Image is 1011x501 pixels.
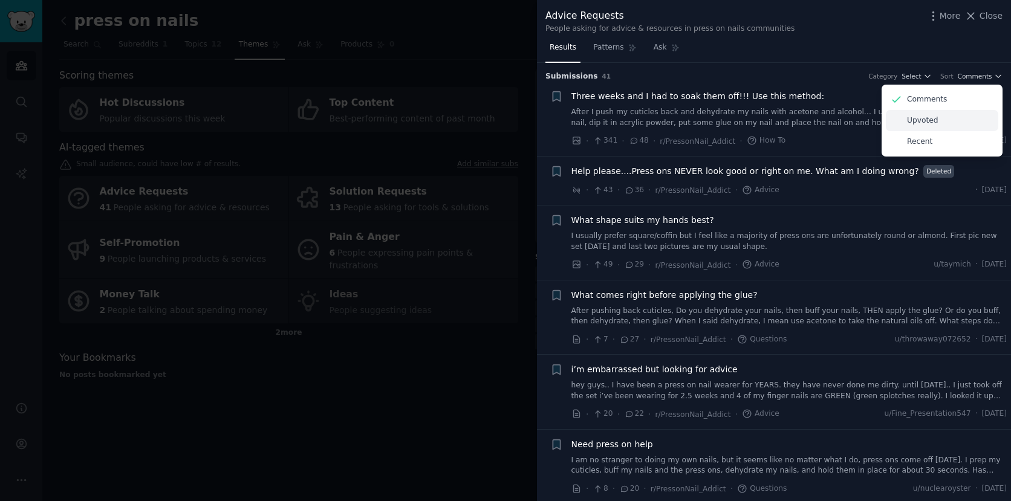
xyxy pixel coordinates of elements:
span: u/throwaway072652 [895,334,971,345]
span: 27 [619,334,639,345]
span: Results [550,42,576,53]
span: · [643,482,646,495]
button: More [927,10,961,22]
span: · [975,334,978,345]
p: Upvoted [907,115,938,126]
span: · [975,185,978,196]
span: · [613,482,615,495]
a: Results [545,38,580,63]
span: Patterns [593,42,623,53]
span: · [586,184,588,196]
a: Need press on help [571,438,653,451]
a: What shape suits my hands best? [571,214,714,227]
span: Questions [737,334,787,345]
span: · [617,259,620,271]
span: · [586,259,588,271]
a: Patterns [589,38,640,63]
span: · [586,482,588,495]
div: Category [868,72,897,80]
span: · [586,135,588,147]
div: Advice Requests [545,8,795,24]
span: 29 [624,259,644,270]
span: · [643,333,646,346]
span: · [735,408,737,421]
span: Advice [742,259,779,270]
span: 36 [624,185,644,196]
button: Close [964,10,1003,22]
span: · [975,483,978,494]
span: Submission s [545,71,598,82]
span: 49 [593,259,613,270]
span: 41 [602,73,611,80]
span: r/PressonNail_Addict [655,410,731,419]
button: Select [902,72,932,80]
span: · [586,333,588,346]
span: · [617,184,620,196]
span: 43 [593,185,613,196]
span: · [648,408,651,421]
span: [DATE] [982,259,1007,270]
span: u/taymich [934,259,970,270]
span: [DATE] [982,483,1007,494]
span: u/nuclearoyster [913,483,971,494]
span: · [617,408,620,421]
span: · [613,333,615,346]
span: r/PressonNail_Addict [655,186,731,195]
span: How To [747,135,786,146]
span: Advice [742,185,779,196]
span: Close [980,10,1003,22]
span: 8 [593,483,608,494]
span: Select [902,72,921,80]
span: Deleted [923,165,955,178]
span: 7 [593,334,608,345]
span: 48 [629,135,649,146]
span: [DATE] [982,409,1007,419]
a: i’m embarrassed but looking for advice [571,363,738,376]
p: Recent [907,137,932,147]
button: Comments [958,72,1003,80]
span: · [586,408,588,421]
span: 20 [593,409,613,419]
a: What comes right before applying the glue? [571,289,758,302]
span: More [940,10,961,22]
div: People asking for advice & resources in press on nails communities [545,24,795,34]
a: After pushing back cuticles, Do you dehydrate your nails, then buff your nails, THEN apply the gl... [571,306,1007,327]
span: · [975,409,978,419]
span: r/PressonNail_Addict [651,335,726,344]
span: Comments [958,72,992,80]
span: [DATE] [982,334,1007,345]
span: · [622,135,624,147]
span: · [648,259,651,271]
span: [DATE] [982,185,1007,196]
span: · [735,259,737,271]
span: · [740,135,742,147]
span: 341 [593,135,617,146]
div: Sort [940,72,954,80]
span: · [730,482,733,495]
a: hey guys.. I have been a press on nail wearer for YEARS. they have never done me dirty. until [DA... [571,380,1007,401]
span: Questions [737,483,787,494]
a: Three weeks and I had to soak them off!!! Use this method: [571,90,825,103]
a: I am no stranger to doing my own nails, but it seems like no matter what I do, press ons come off... [571,455,1007,476]
span: Advice [742,409,779,419]
p: Comments [907,94,947,105]
span: r/PressonNail_Addict [651,485,726,493]
span: · [730,333,733,346]
a: After I push my cuticles back and dehydrate my nails with acetone and alcohol… I use beauty secre... [571,107,1007,128]
span: 22 [624,409,644,419]
span: · [648,184,651,196]
span: r/PressonNail_Addict [660,137,735,146]
a: Help please....Press ons NEVER look good or right on me. What am I doing wrong? [571,165,919,178]
span: · [975,259,978,270]
a: Ask [649,38,684,63]
span: 20 [619,483,639,494]
a: I usually prefer square/coffin but I feel like a majority of press ons are unfortunately round or... [571,231,1007,252]
span: Ask [654,42,667,53]
span: u/Fine_Presentation547 [884,409,970,419]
